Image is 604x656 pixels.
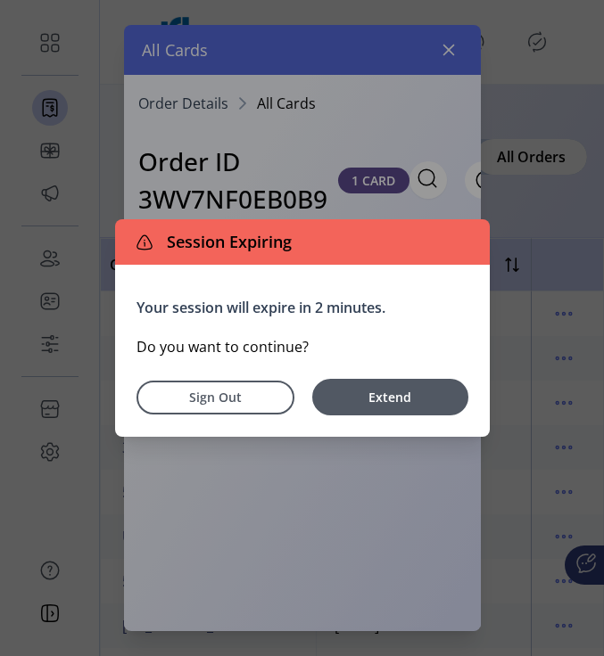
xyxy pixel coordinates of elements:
[312,379,468,415] button: Extend
[321,388,459,406] span: Extend
[160,388,271,406] span: Sign Out
[137,297,468,318] p: Your session will expire in 2 minutes.
[160,230,292,254] span: Session Expiring
[137,381,294,414] button: Sign Out
[137,336,468,357] p: Do you want to continue?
